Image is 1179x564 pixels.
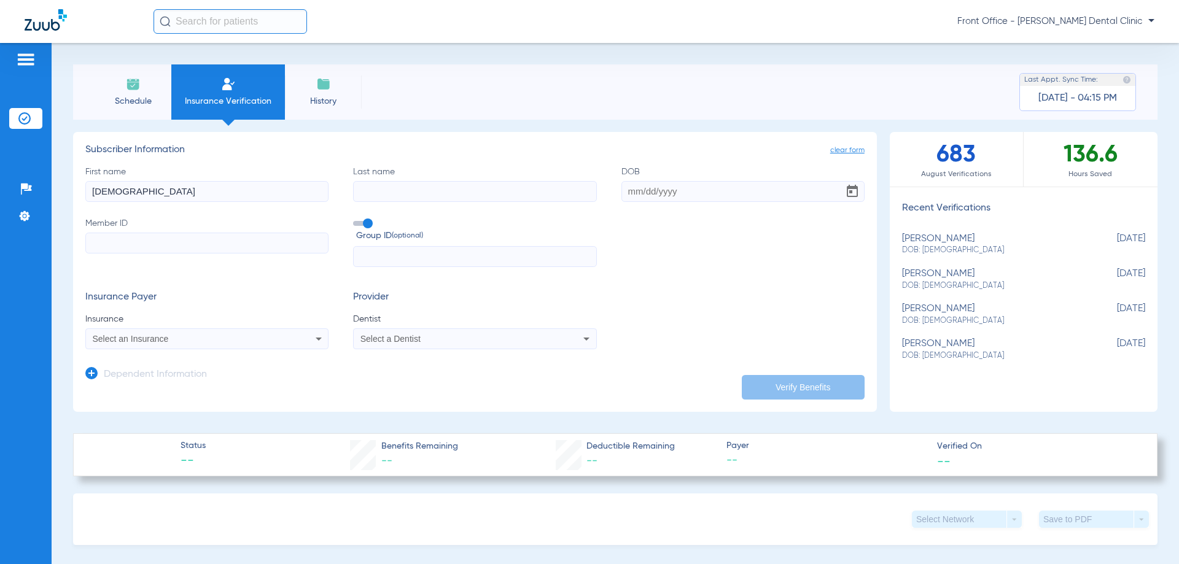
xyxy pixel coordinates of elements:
span: DOB: [DEMOGRAPHIC_DATA] [902,280,1084,292]
h3: Subscriber Information [85,144,865,156]
img: Manual Insurance Verification [221,77,236,91]
span: -- [181,453,206,470]
img: Schedule [126,77,141,91]
span: -- [586,455,597,466]
input: DOBOpen calendar [621,181,865,202]
span: [DATE] [1084,233,1145,256]
span: [DATE] [1084,303,1145,326]
span: Schedule [104,95,162,107]
div: [PERSON_NAME] [902,233,1084,256]
span: -- [937,454,951,467]
span: History [294,95,352,107]
span: Status [181,439,206,452]
span: -- [381,455,392,466]
h3: Provider [353,292,596,304]
label: DOB [621,166,865,202]
label: Last name [353,166,596,202]
span: DOB: [DEMOGRAPHIC_DATA] [902,315,1084,326]
span: DOB: [DEMOGRAPHIC_DATA] [902,350,1084,361]
iframe: Chat Widget [1118,505,1179,564]
label: First name [85,166,329,202]
div: [PERSON_NAME] [902,303,1084,326]
span: August Verifications [890,168,1023,180]
button: Verify Benefits [742,375,865,400]
span: Group ID [356,230,596,242]
img: History [316,77,331,91]
input: Last name [353,181,596,202]
span: Insurance Verification [181,95,276,107]
h3: Recent Verifications [890,203,1158,215]
input: Search for patients [154,9,307,34]
input: Member ID [85,233,329,253]
span: Benefits Remaining [381,440,458,453]
span: Deductible Remaining [586,440,675,453]
div: 683 [890,132,1024,187]
span: [DATE] [1084,268,1145,291]
span: -- [726,453,927,468]
span: Select an Insurance [93,334,169,344]
div: 136.6 [1024,132,1158,187]
span: Front Office - [PERSON_NAME] Dental Clinic [957,15,1154,28]
img: Search Icon [160,16,171,27]
span: Select a Dentist [360,334,421,344]
div: [PERSON_NAME] [902,338,1084,361]
span: Dentist [353,313,596,325]
span: Verified On [937,440,1137,453]
button: Open calendar [840,179,865,204]
span: Hours Saved [1024,168,1158,180]
small: (optional) [392,230,423,242]
span: Insurance [85,313,329,325]
img: Zuub Logo [25,9,67,31]
span: [DATE] - 04:15 PM [1038,92,1117,104]
span: Payer [726,439,927,452]
input: First name [85,181,329,202]
div: [PERSON_NAME] [902,268,1084,291]
span: clear form [830,144,865,156]
span: DOB: [DEMOGRAPHIC_DATA] [902,245,1084,256]
img: hamburger-icon [16,52,36,67]
h3: Insurance Payer [85,292,329,304]
h3: Dependent Information [104,369,207,381]
label: Member ID [85,217,329,268]
span: Last Appt. Sync Time: [1024,74,1098,86]
img: last sync help info [1123,75,1131,84]
span: [DATE] [1084,338,1145,361]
